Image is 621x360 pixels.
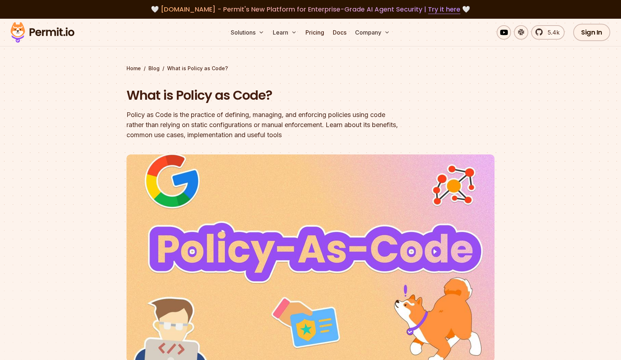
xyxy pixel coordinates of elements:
[270,25,300,40] button: Learn
[148,65,160,72] a: Blog
[17,4,604,14] div: 🤍 🤍
[161,5,460,14] span: [DOMAIN_NAME] - Permit's New Platform for Enterprise-Grade AI Agent Security |
[126,65,141,72] a: Home
[228,25,267,40] button: Solutions
[126,86,402,104] h1: What is Policy as Code?
[7,20,78,45] img: Permit logo
[531,25,565,40] a: 5.4k
[573,24,610,41] a: Sign In
[352,25,393,40] button: Company
[126,110,402,140] div: Policy as Code is the practice of defining, managing, and enforcing policies using code rather th...
[126,65,494,72] div: / /
[543,28,560,37] span: 5.4k
[330,25,349,40] a: Docs
[428,5,460,14] a: Try it here
[303,25,327,40] a: Pricing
